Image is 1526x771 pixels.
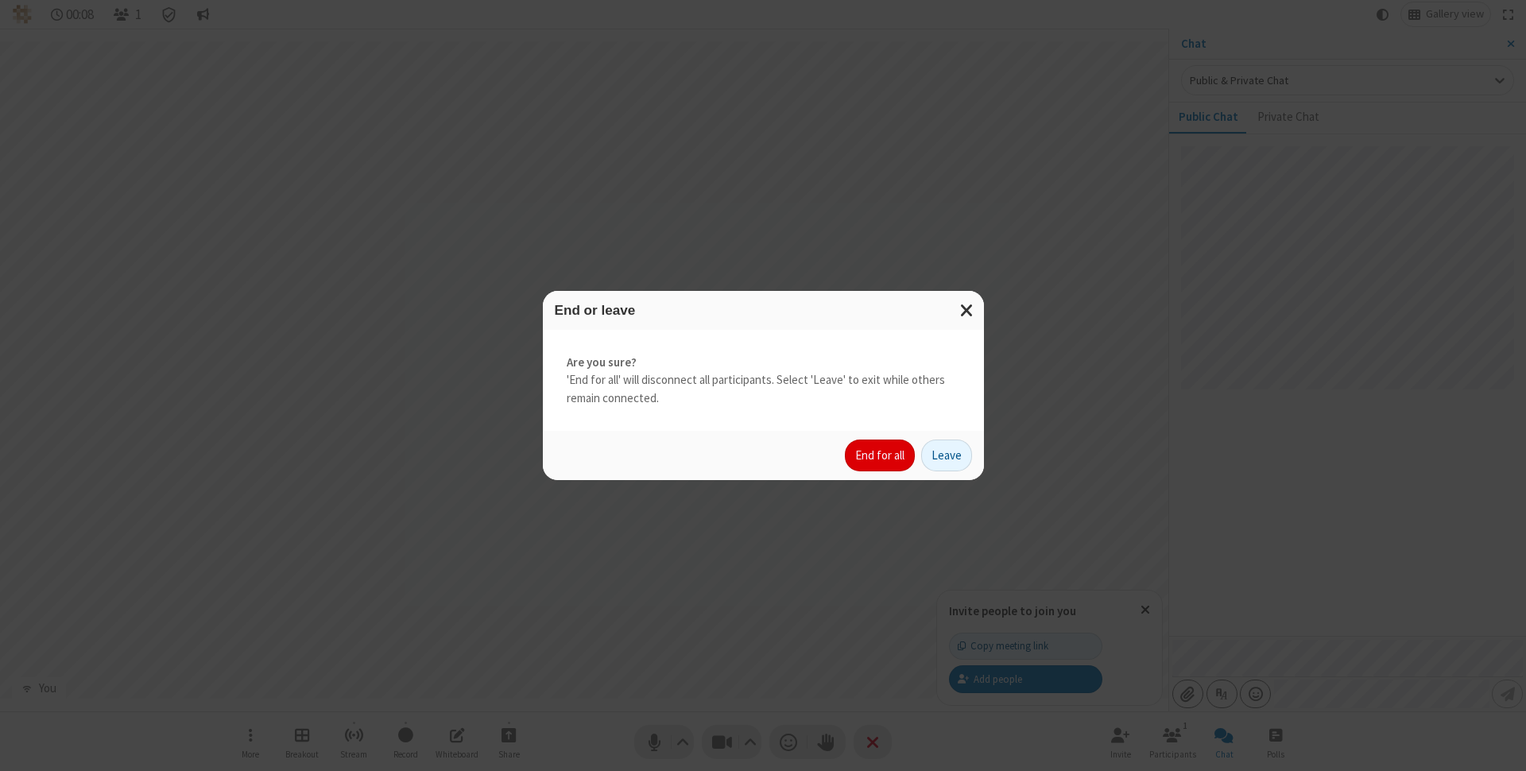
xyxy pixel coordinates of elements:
[921,440,972,471] button: Leave
[567,354,960,372] strong: Are you sure?
[845,440,915,471] button: End for all
[951,291,984,330] button: Close modal
[555,303,972,318] h3: End or leave
[543,330,984,432] div: 'End for all' will disconnect all participants. Select 'Leave' to exit while others remain connec...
